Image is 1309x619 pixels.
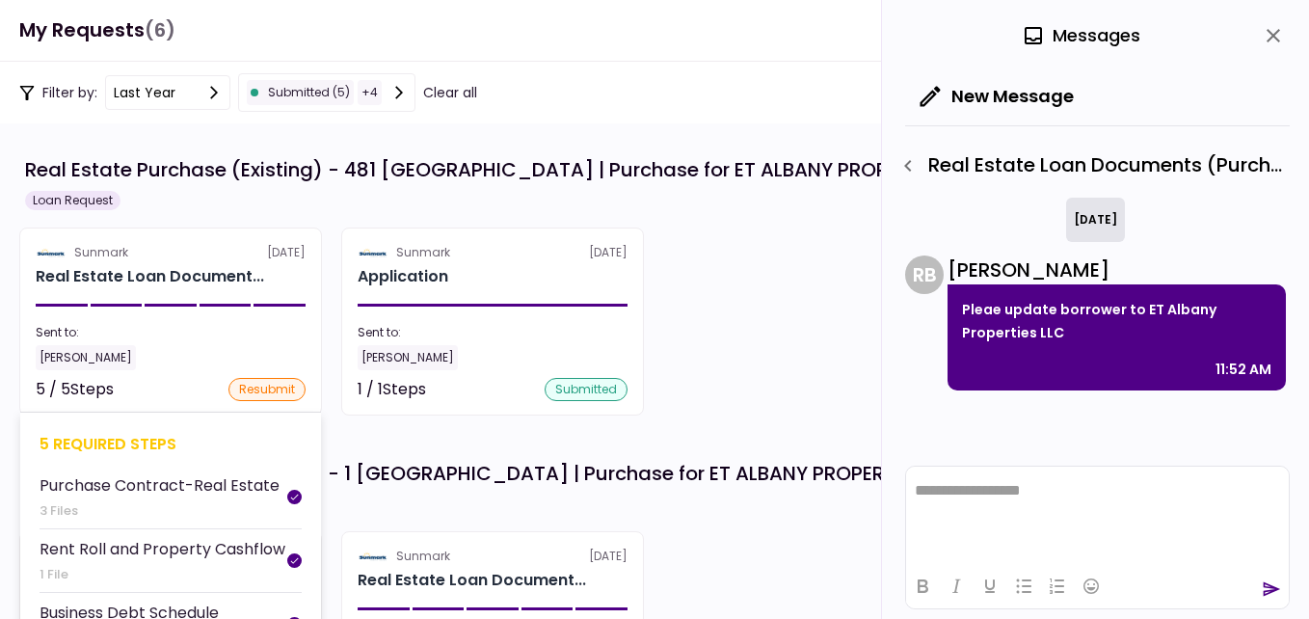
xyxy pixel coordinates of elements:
button: Bullet list [1007,573,1040,600]
img: Partner logo [358,244,388,261]
button: Italic [940,573,973,600]
div: Filter by: [19,73,477,112]
span: (6) [145,11,175,50]
div: 5 / 5 Steps [36,378,114,401]
button: Underline [974,573,1006,600]
button: close [1257,19,1290,52]
div: [DATE] [36,244,306,261]
div: Real Estate Loan Documents (Purchase) - Right to Receive Appraisal [892,149,1290,182]
div: R B [905,256,944,294]
div: Loan Request [25,191,120,210]
iframe: Rich Text Area [906,467,1289,563]
div: + 4 [358,80,382,105]
div: Real Estate Loan Documents (Purchase) [358,569,586,592]
div: [DATE] [358,244,628,261]
div: Messages [1022,21,1140,50]
div: Real Estate Purchase (Existing) - 481 [GEOGRAPHIC_DATA] | Purchase for ET ALBANY PROPERTIES LLC [25,155,984,184]
button: New Message [905,71,1089,121]
button: Bold [906,573,939,600]
div: Sunmark [74,244,128,261]
div: 1 / 1 Steps [358,378,426,401]
div: submitted (5) [247,80,354,105]
div: 11:52 AM [1215,358,1271,381]
button: Last year [105,75,230,110]
div: Real Estate Purchase (Existing) - 1 [GEOGRAPHIC_DATA] | Purchase for ET ALBANY PROPERTIES LLC [25,459,959,488]
div: [DATE] [1066,198,1125,242]
div: 3 Files [40,501,280,521]
div: [DATE] [358,548,628,565]
p: Pleae update borrower to ET Albany Properties LLC [962,298,1271,344]
div: 5 required steps [40,432,302,456]
h2: Application [358,265,448,288]
div: submitted [545,378,628,401]
div: resubmit [228,378,306,401]
button: send [1262,579,1281,599]
div: 1 File [40,565,285,584]
div: [PERSON_NAME] [358,345,458,370]
img: Partner logo [358,548,388,565]
h1: My Requests [19,11,175,50]
div: Sent to: [36,324,306,341]
button: Clear all [423,83,477,103]
div: [PERSON_NAME] [36,345,136,370]
button: Numbered list [1041,573,1074,600]
button: submitted (5)+4 [238,73,415,112]
div: Sunmark [396,244,450,261]
div: Purchase Contract-Real Estate [40,473,280,498]
button: Emojis [1075,573,1108,600]
div: Sent to: [358,324,628,341]
div: Real Estate Loan Documents (Purchase) [36,265,264,288]
div: Sunmark [396,548,450,565]
div: [PERSON_NAME] [948,256,1286,284]
div: Last year [114,82,175,103]
img: Partner logo [36,244,67,261]
div: Rent Roll and Property Cashflow [40,537,285,561]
